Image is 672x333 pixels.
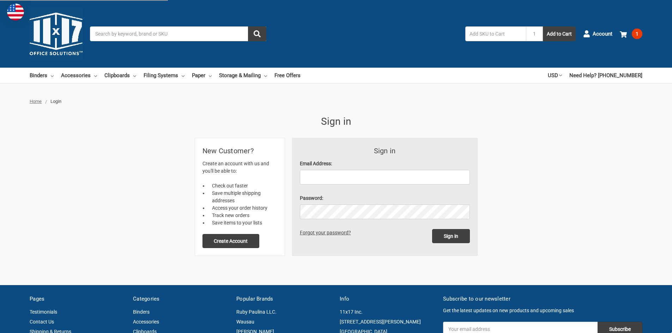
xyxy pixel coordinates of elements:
[208,182,277,190] li: Check out faster
[219,68,267,83] a: Storage & Mailing
[208,190,277,204] li: Save multiple shipping addresses
[104,68,136,83] a: Clipboards
[61,68,97,83] a: Accessories
[432,229,470,243] input: Sign in
[593,30,612,38] span: Account
[583,25,612,43] a: Account
[300,160,470,167] label: Email Address:
[133,309,150,315] a: Binders
[208,204,277,212] li: Access your order history
[300,195,470,202] label: Password:
[443,307,642,314] p: Get the latest updates on new products and upcoming sales
[340,295,436,303] h5: Info
[30,68,54,83] a: Binders
[548,68,562,83] a: USD
[195,114,477,129] h1: Sign in
[443,295,642,303] h5: Subscribe to our newsletter
[50,99,61,104] span: Login
[90,26,266,41] input: Search by keyword, brand or SKU
[30,99,42,104] a: Home
[569,68,642,83] a: Need Help? [PHONE_NUMBER]
[7,4,24,20] img: duty and tax information for United States
[192,68,212,83] a: Paper
[202,234,260,248] button: Create Account
[208,219,277,227] li: Save items to your lists
[144,68,184,83] a: Filing Systems
[236,309,277,315] a: Ruby Paulina LLC.
[133,319,159,325] a: Accessories
[202,160,277,175] p: Create an account with us and you'll be able to:
[632,29,642,39] span: 1
[300,146,470,156] h3: Sign in
[133,295,229,303] h5: Categories
[30,295,126,303] h5: Pages
[543,26,576,41] button: Add to Cart
[208,212,277,219] li: Track new orders
[274,68,301,83] a: Free Offers
[300,230,353,235] a: Forgot your password?
[620,25,642,43] a: 1
[30,309,57,315] a: Testimonials
[202,146,277,156] h2: New Customer?
[465,26,526,41] input: Add SKU to Cart
[236,295,332,303] h5: Popular Brands
[236,319,254,325] a: Wausau
[30,319,54,325] a: Contact Us
[202,238,260,243] a: Create Account
[30,7,83,60] img: 11x17.com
